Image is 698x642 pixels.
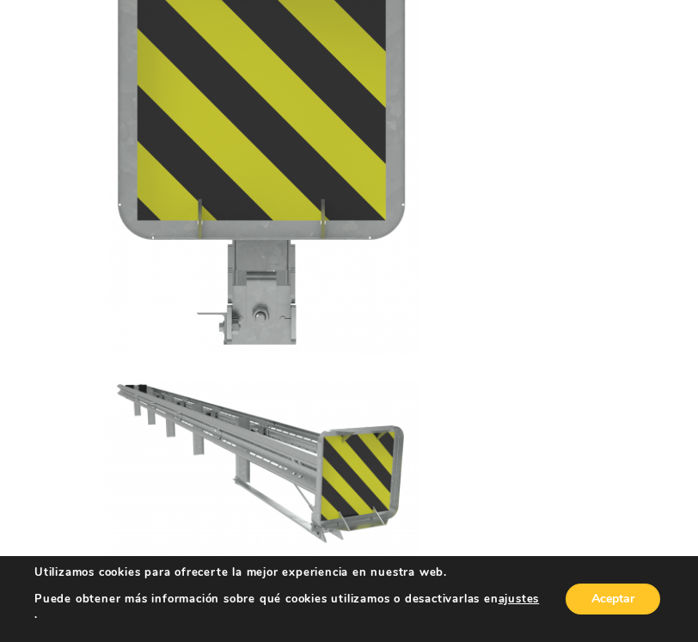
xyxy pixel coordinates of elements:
font: Puede obtener más información sobre qué cookies utilizamos o desactivarlas en [34,591,499,607]
button: ajustes [499,591,540,607]
font: Aceptar [591,590,634,607]
button: Aceptar [566,584,660,614]
font: . [34,607,38,622]
font: Utilizamos cookies para ofrecerte la mejor experiencia en nuestra web. [34,565,447,580]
